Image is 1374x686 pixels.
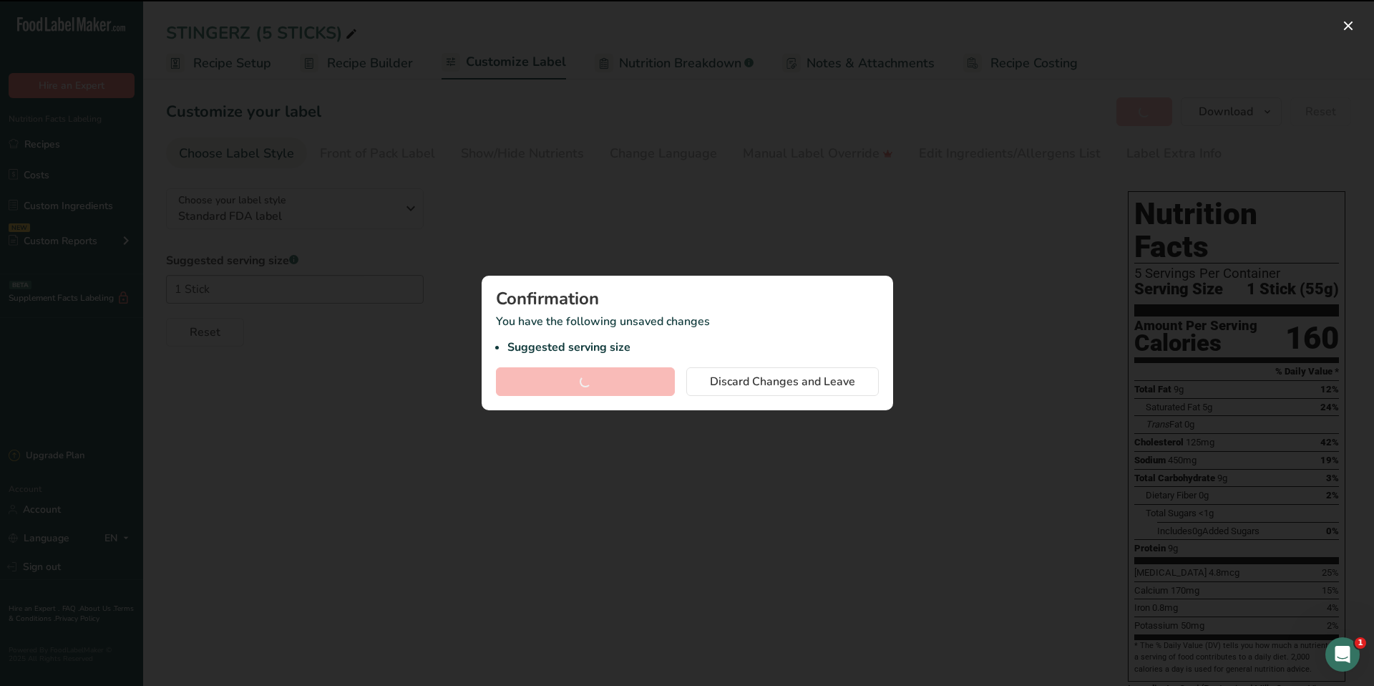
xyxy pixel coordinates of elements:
[507,339,879,356] li: Suggested serving size
[496,290,879,307] div: Confirmation
[710,373,855,390] span: Discard Changes and Leave
[1325,637,1360,672] iframe: Intercom live chat
[686,367,879,396] button: Discard Changes and Leave
[1355,637,1366,649] span: 1
[496,313,879,356] p: You have the following unsaved changes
